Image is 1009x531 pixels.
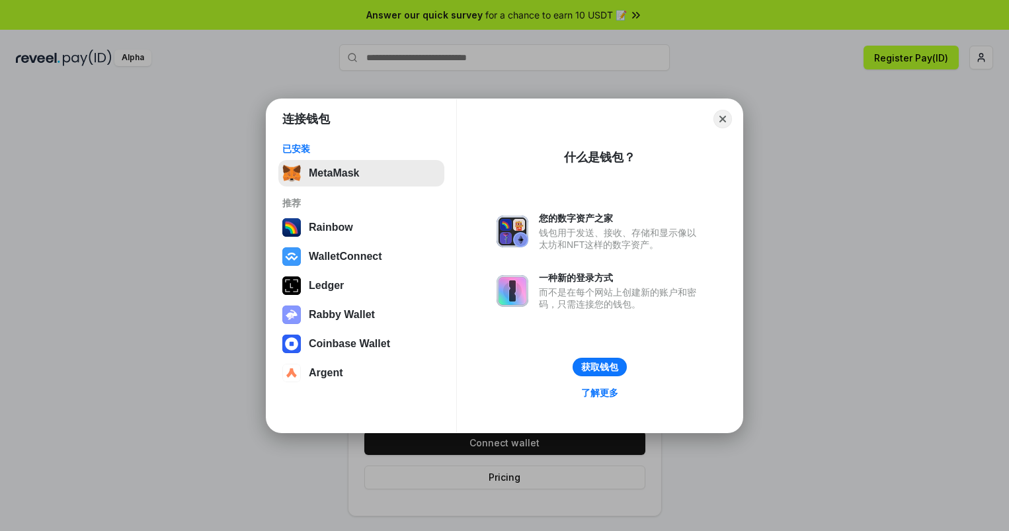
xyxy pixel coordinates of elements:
div: MetaMask [309,167,359,179]
img: svg+xml,%3Csvg%20xmlns%3D%22http%3A%2F%2Fwww.w3.org%2F2000%2Fsvg%22%20fill%3D%22none%22%20viewBox... [497,275,528,307]
div: 您的数字资产之家 [539,212,703,224]
div: 推荐 [282,197,440,209]
div: Rabby Wallet [309,309,375,321]
div: WalletConnect [309,251,382,263]
img: svg+xml,%3Csvg%20width%3D%2228%22%20height%3D%2228%22%20viewBox%3D%220%200%2028%2028%22%20fill%3D... [282,364,301,382]
h1: 连接钱包 [282,111,330,127]
img: svg+xml,%3Csvg%20xmlns%3D%22http%3A%2F%2Fwww.w3.org%2F2000%2Fsvg%22%20fill%3D%22none%22%20viewBox... [282,306,301,324]
div: Argent [309,367,343,379]
img: svg+xml,%3Csvg%20width%3D%2228%22%20height%3D%2228%22%20viewBox%3D%220%200%2028%2028%22%20fill%3D... [282,247,301,266]
div: Rainbow [309,222,353,233]
button: Close [713,110,732,128]
div: 了解更多 [581,387,618,399]
img: svg+xml,%3Csvg%20fill%3D%22none%22%20height%3D%2233%22%20viewBox%3D%220%200%2035%2033%22%20width%... [282,164,301,183]
button: Argent [278,360,444,386]
div: 获取钱包 [581,361,618,373]
div: 已安装 [282,143,440,155]
img: svg+xml,%3Csvg%20xmlns%3D%22http%3A%2F%2Fwww.w3.org%2F2000%2Fsvg%22%20width%3D%2228%22%20height%3... [282,276,301,295]
img: svg+xml,%3Csvg%20xmlns%3D%22http%3A%2F%2Fwww.w3.org%2F2000%2Fsvg%22%20fill%3D%22none%22%20viewBox... [497,216,528,247]
button: Rabby Wallet [278,302,444,328]
div: 一种新的登录方式 [539,272,703,284]
img: svg+xml,%3Csvg%20width%3D%2228%22%20height%3D%2228%22%20viewBox%3D%220%200%2028%2028%22%20fill%3D... [282,335,301,353]
div: 钱包用于发送、接收、存储和显示像以太坊和NFT这样的数字资产。 [539,227,703,251]
div: 什么是钱包？ [564,149,635,165]
div: Ledger [309,280,344,292]
button: MetaMask [278,160,444,186]
div: 而不是在每个网站上创建新的账户和密码，只需连接您的钱包。 [539,286,703,310]
button: 获取钱包 [573,358,627,376]
button: Coinbase Wallet [278,331,444,357]
button: Rainbow [278,214,444,241]
img: svg+xml,%3Csvg%20width%3D%22120%22%20height%3D%22120%22%20viewBox%3D%220%200%20120%20120%22%20fil... [282,218,301,237]
button: WalletConnect [278,243,444,270]
div: Coinbase Wallet [309,338,390,350]
button: Ledger [278,272,444,299]
a: 了解更多 [573,384,626,401]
